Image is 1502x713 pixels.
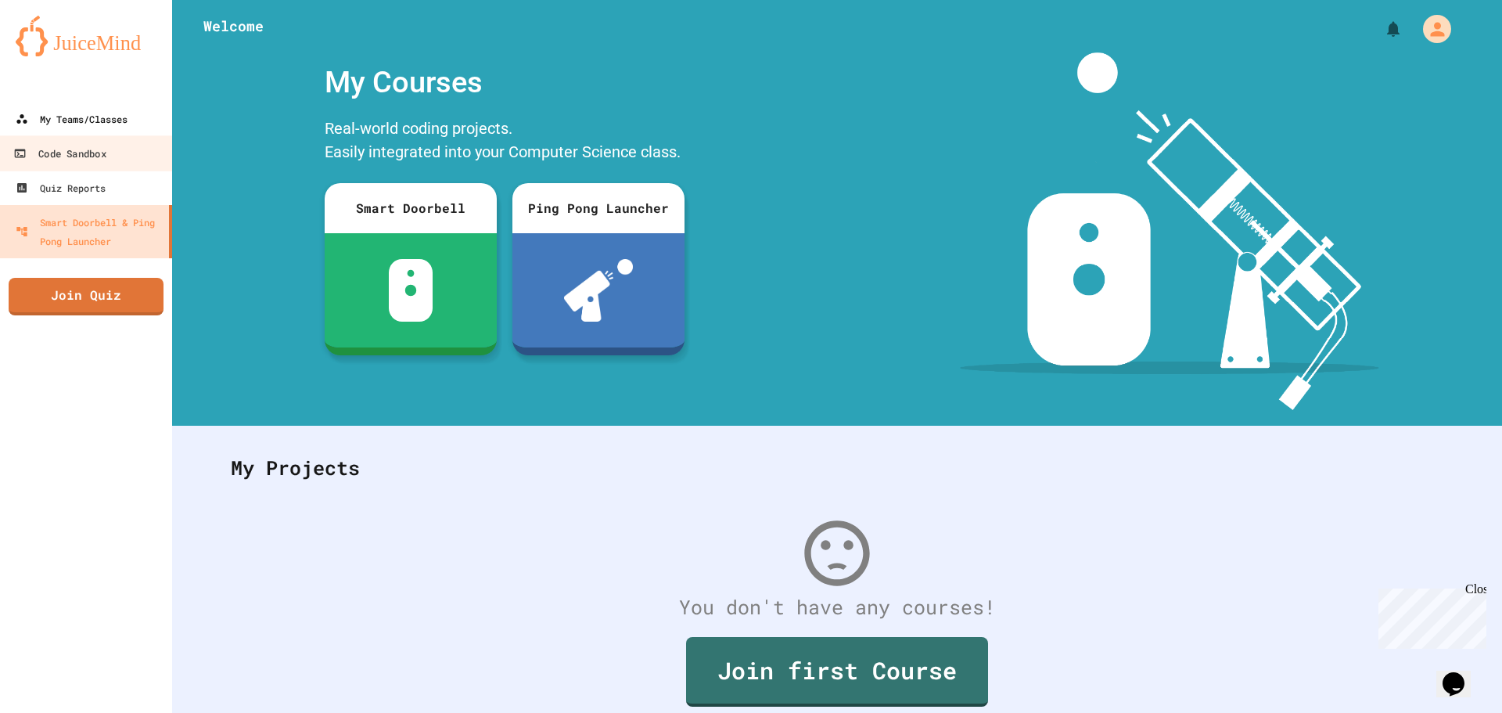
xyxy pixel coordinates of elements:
[1355,16,1407,42] div: My Notifications
[389,259,433,322] img: sdb-white.svg
[1372,582,1486,649] iframe: chat widget
[16,16,156,56] img: logo-orange.svg
[9,278,163,315] a: Join Quiz
[317,113,692,171] div: Real-world coding projects. Easily integrated into your Computer Science class.
[215,438,1459,499] div: My Projects
[16,178,106,197] div: Quiz Reports
[16,110,128,128] div: My Teams/Classes
[564,259,634,322] img: ppl-with-ball.png
[6,6,108,99] div: Chat with us now!Close
[215,592,1459,622] div: You don't have any courses!
[1436,650,1486,697] iframe: chat widget
[1407,11,1455,47] div: My Account
[512,183,685,233] div: Ping Pong Launcher
[686,637,988,707] a: Join first Course
[325,183,497,233] div: Smart Doorbell
[317,52,692,113] div: My Courses
[13,144,106,164] div: Code Sandbox
[960,52,1379,410] img: banner-image-my-projects.png
[16,213,163,250] div: Smart Doorbell & Ping Pong Launcher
